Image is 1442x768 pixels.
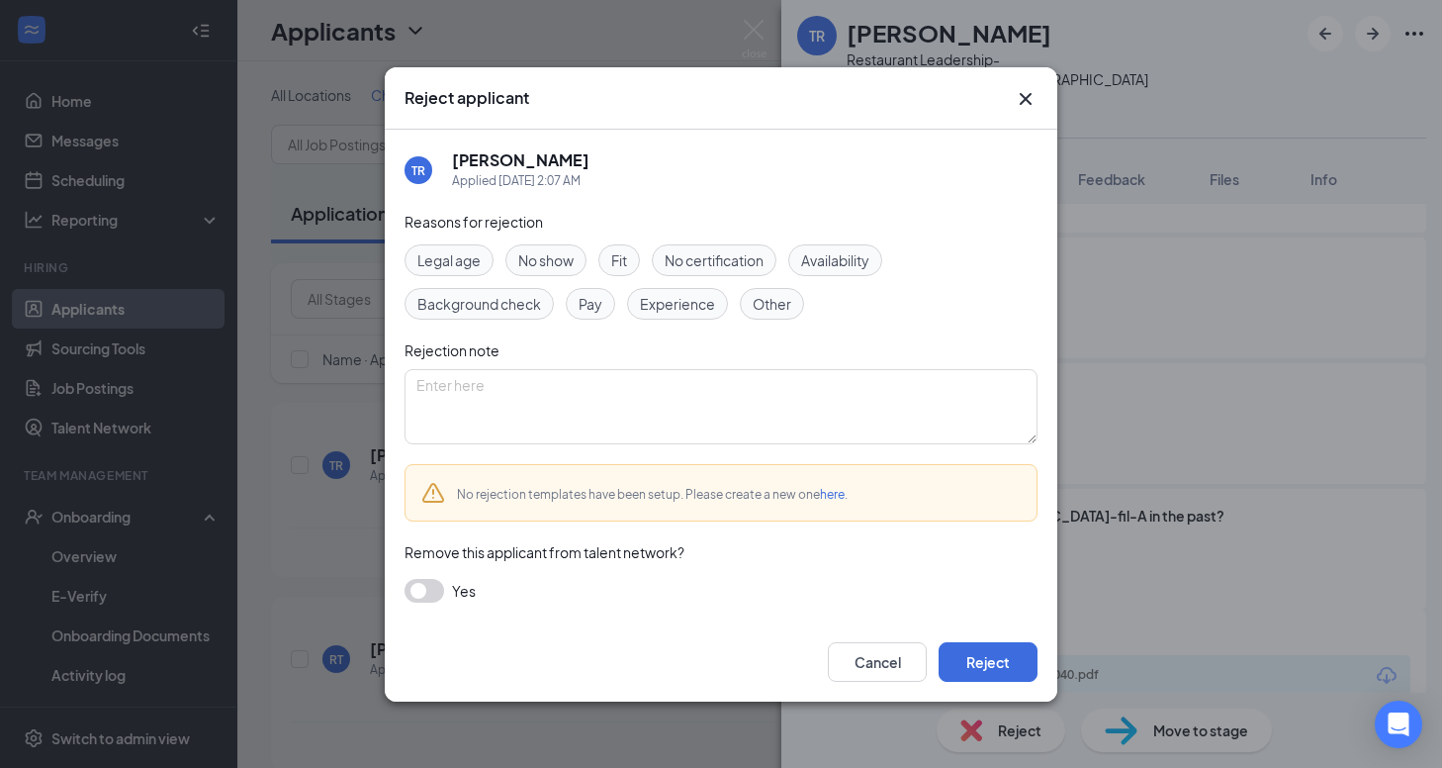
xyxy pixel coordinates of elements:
span: Legal age [417,249,481,271]
span: Yes [452,579,476,603]
div: Applied [DATE] 2:07 AM [452,171,589,191]
span: No certification [665,249,764,271]
span: Reasons for rejection [405,213,543,231]
button: Reject [939,642,1037,682]
span: No show [518,249,574,271]
span: Availability [801,249,869,271]
span: Experience [640,293,715,315]
h5: [PERSON_NAME] [452,149,589,171]
span: Remove this applicant from talent network? [405,543,684,561]
span: No rejection templates have been setup. Please create a new one . [457,487,848,502]
svg: Cross [1014,87,1037,111]
span: Other [753,293,791,315]
svg: Warning [421,481,445,505]
div: Open Intercom Messenger [1375,701,1422,748]
span: Pay [579,293,602,315]
button: Cancel [828,642,927,682]
span: Fit [611,249,627,271]
div: TR [411,161,425,178]
a: here [820,487,845,502]
h3: Reject applicant [405,87,529,109]
span: Background check [417,293,541,315]
span: Rejection note [405,341,499,359]
button: Close [1014,87,1037,111]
